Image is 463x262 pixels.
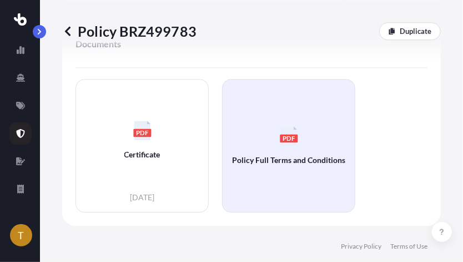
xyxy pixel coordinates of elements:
p: Duplicate [400,26,431,37]
span: [DATE] [130,192,154,203]
span: Certificate [124,149,160,160]
a: PDFPolicy Full Terms and Conditions [222,79,355,212]
span: Policy Full Terms and Conditions [232,155,345,166]
a: PDFCertificate[DATE] [76,79,209,212]
text: PDF [283,134,295,141]
a: Duplicate [379,22,441,40]
a: Privacy Policy [341,242,381,251]
a: Terms of Use [390,242,427,251]
p: Policy BRZ499783 [62,22,197,40]
span: T [18,230,24,241]
text: PDF [136,128,149,136]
